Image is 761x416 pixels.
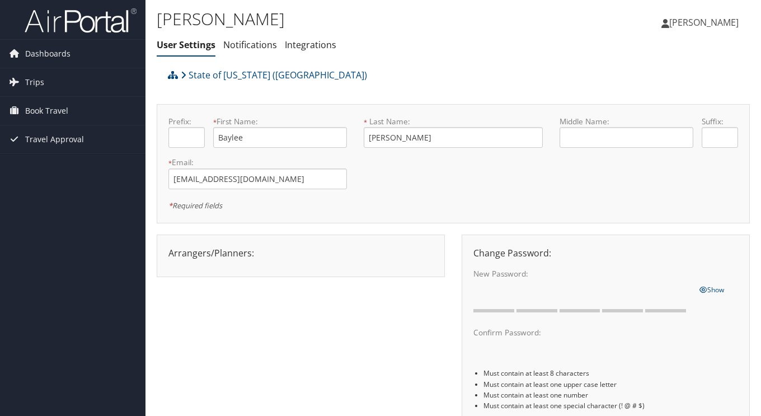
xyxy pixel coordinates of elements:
[223,39,277,51] a: Notifications
[25,40,71,68] span: Dashboards
[483,379,738,390] li: Must contain at least one upper case letter
[168,116,205,127] label: Prefix:
[25,97,68,125] span: Book Travel
[483,390,738,400] li: Must contain at least one number
[702,116,738,127] label: Suffix:
[168,157,347,168] label: Email:
[285,39,336,51] a: Integrations
[168,200,222,211] em: Required fields
[25,7,137,34] img: airportal-logo.png
[483,400,738,411] li: Must contain at least one special character (! @ # $)
[483,368,738,378] li: Must contain at least 8 characters
[699,283,724,295] a: Show
[25,68,44,96] span: Trips
[157,7,552,31] h1: [PERSON_NAME]
[364,116,542,127] label: Last Name:
[661,6,750,39] a: [PERSON_NAME]
[25,125,84,153] span: Travel Approval
[160,246,441,260] div: Arrangers/Planners:
[669,16,739,29] span: [PERSON_NAME]
[473,327,691,338] label: Confirm Password:
[157,39,215,51] a: User Settings
[465,246,746,260] div: Change Password:
[473,268,691,279] label: New Password:
[181,64,367,86] a: State of [US_STATE] ([GEOGRAPHIC_DATA])
[560,116,693,127] label: Middle Name:
[699,285,724,295] span: Show
[213,116,347,127] label: First Name:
